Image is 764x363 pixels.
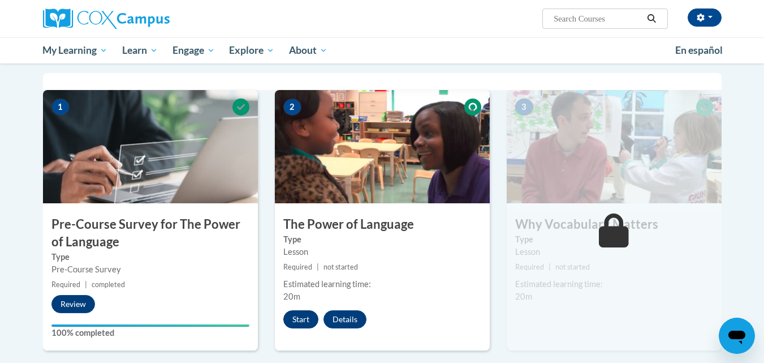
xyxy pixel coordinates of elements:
[172,44,215,57] span: Engage
[165,37,222,63] a: Engage
[115,37,165,63] a: Learn
[51,263,249,276] div: Pre-Course Survey
[43,216,258,251] h3: Pre-Course Survey for The Power of Language
[283,292,300,301] span: 20m
[43,90,258,203] img: Course Image
[51,251,249,263] label: Type
[283,233,481,246] label: Type
[283,99,301,116] span: 2
[323,310,366,328] button: Details
[51,324,249,327] div: Your progress
[283,310,318,328] button: Start
[92,280,125,289] span: completed
[283,263,312,271] span: Required
[42,44,107,57] span: My Learning
[515,246,713,258] div: Lesson
[26,37,739,63] div: Main menu
[515,278,713,291] div: Estimated learning time:
[643,12,660,25] button: Search
[122,44,158,57] span: Learn
[515,233,713,246] label: Type
[51,295,95,313] button: Review
[282,37,335,63] a: About
[275,216,490,233] h3: The Power of Language
[719,318,755,354] iframe: Button to launch messaging window
[275,90,490,203] img: Course Image
[675,44,723,56] span: En español
[36,37,115,63] a: My Learning
[229,44,274,57] span: Explore
[668,39,730,62] a: En español
[317,263,319,271] span: |
[688,8,722,27] button: Account Settings
[51,99,70,116] span: 1
[507,90,722,203] img: Course Image
[323,263,358,271] span: not started
[553,12,643,25] input: Search Courses
[222,37,282,63] a: Explore
[515,292,532,301] span: 20m
[283,278,481,291] div: Estimated learning time:
[51,327,249,339] label: 100% completed
[515,99,533,116] span: 3
[507,216,722,233] h3: Why Vocabulary Matters
[43,8,170,29] img: Cox Campus
[549,263,551,271] span: |
[85,280,87,289] span: |
[51,280,80,289] span: Required
[283,246,481,258] div: Lesson
[515,263,544,271] span: Required
[43,8,258,29] a: Cox Campus
[289,44,327,57] span: About
[555,263,590,271] span: not started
